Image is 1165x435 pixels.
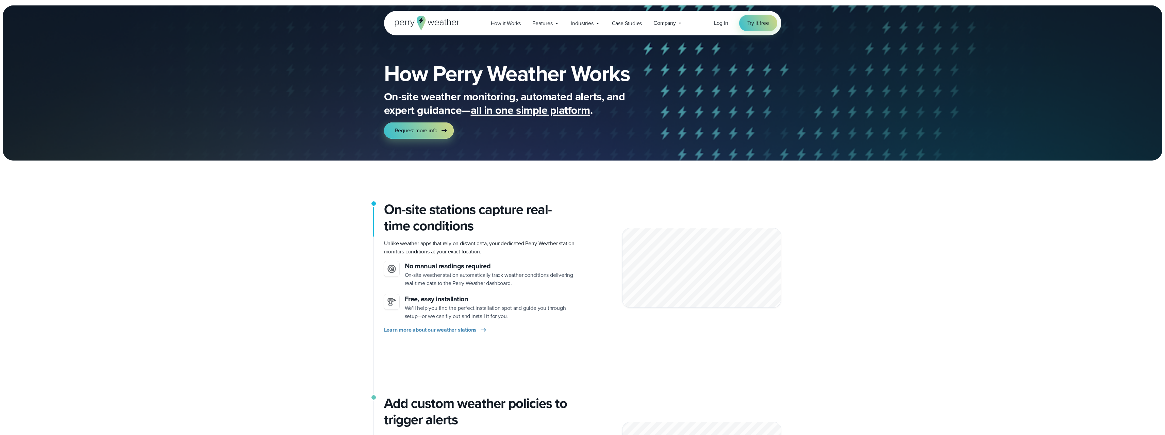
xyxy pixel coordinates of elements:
h3: No manual readings required [405,261,577,271]
p: On-site weather monitoring, automated alerts, and expert guidance— . [384,90,656,117]
span: all in one simple platform [471,102,590,118]
a: Learn more about our weather stations [384,326,488,334]
span: Case Studies [612,19,642,28]
a: How it Works [485,16,527,30]
a: Log in [714,19,728,27]
span: Request more info [395,127,438,135]
h1: How Perry Weather Works [384,63,679,84]
span: Try it free [747,19,769,27]
span: Learn more about our weather stations [384,326,477,334]
a: Request more info [384,122,454,139]
h2: On-site stations capture real-time conditions [384,201,577,234]
p: On-site weather station automatically track weather conditions delivering real-time data to the P... [405,271,577,287]
span: How it Works [491,19,521,28]
p: We’ll help you find the perfect installation spot and guide you through setup—or we can fly out a... [405,304,577,320]
a: Case Studies [606,16,648,30]
h3: Add custom weather policies to trigger alerts [384,395,577,428]
span: Features [532,19,552,28]
h3: Free, easy installation [405,294,577,304]
span: Company [653,19,676,27]
span: Industries [571,19,594,28]
a: Try it free [739,15,777,31]
p: Unlike weather apps that rely on distant data, your dedicated Perry Weather station monitors cond... [384,239,577,256]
